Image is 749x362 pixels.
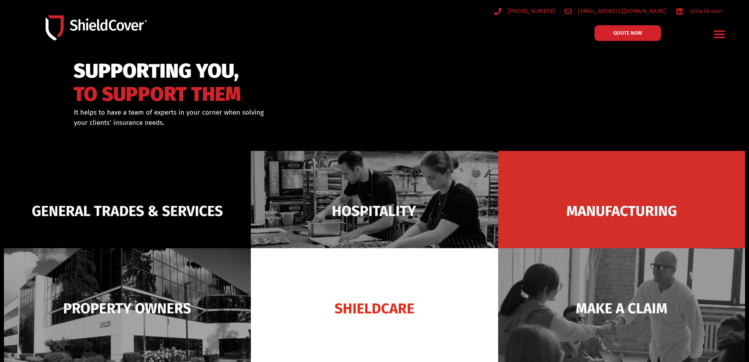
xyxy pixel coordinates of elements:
span: [PHONE_NUMBER] [506,6,555,16]
span: QUOTE NOW [613,30,642,35]
span: /shieldcover [687,6,723,16]
img: Shield-Cover-Underwriting-Australia-logo-full [46,15,147,40]
div: Menu Toggle [710,25,729,43]
a: [PHONE_NUMBER] [494,6,555,16]
span: [EMAIL_ADDRESS][DOMAIN_NAME] [576,6,666,16]
span: SUPPORTING YOU, [74,63,241,79]
p: your clients’ insurance needs. [74,118,415,128]
a: [EMAIL_ADDRESS][DOMAIN_NAME] [565,6,666,16]
div: It helps to have a team of experts in your corner when solving [74,108,415,128]
a: /shieldcover [676,6,723,16]
a: QUOTE NOW [594,25,661,41]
